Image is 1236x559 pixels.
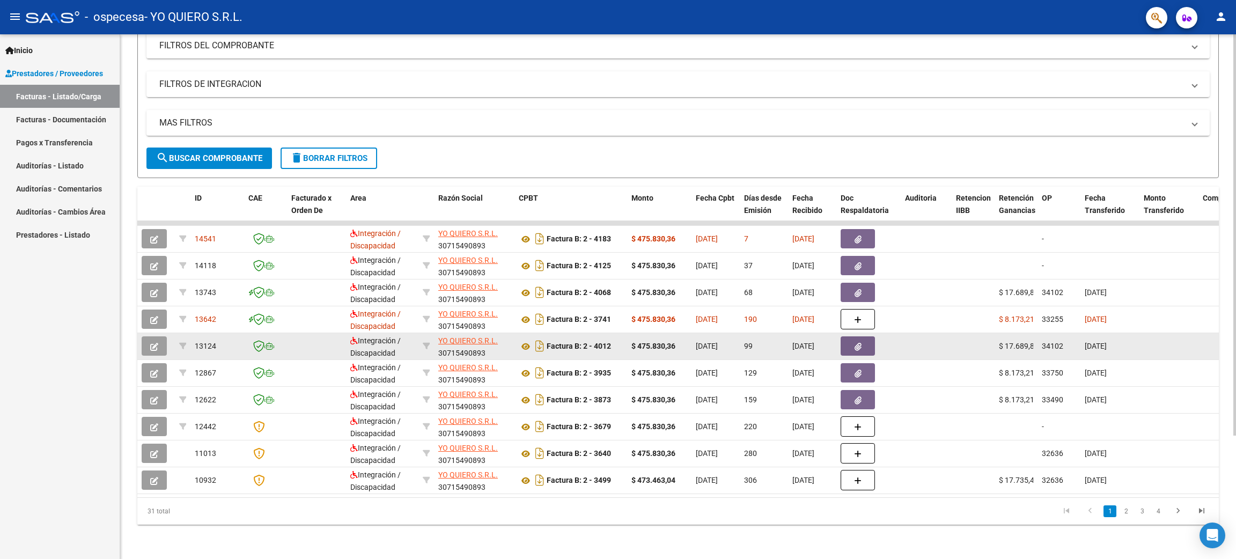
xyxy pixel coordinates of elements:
datatable-header-cell: Monto [627,187,691,234]
strong: $ 475.830,36 [631,369,675,377]
a: 2 [1120,505,1132,517]
span: 306 [744,476,757,484]
strong: $ 475.830,36 [631,449,675,458]
span: Retención Ganancias [999,194,1035,215]
strong: $ 475.830,36 [631,261,675,270]
span: Monto Transferido [1144,194,1184,215]
datatable-header-cell: Doc Respaldatoria [836,187,901,234]
span: [DATE] [1085,342,1107,350]
span: - [1042,261,1044,270]
strong: Factura B: 2 - 3741 [547,315,611,324]
a: go to first page [1056,505,1077,517]
button: Borrar Filtros [281,148,377,169]
i: Descargar documento [533,337,547,355]
strong: $ 475.830,36 [631,422,675,431]
span: YO QUIERO S.R.L. [438,310,498,318]
span: Integración / Discapacidad [350,310,401,330]
span: [DATE] [1085,476,1107,484]
li: page 2 [1118,502,1134,520]
mat-panel-title: FILTROS DEL COMPROBANTE [159,40,1184,52]
span: 68 [744,288,753,297]
span: Monto [631,194,653,202]
div: 30715490893 [438,227,510,250]
span: [DATE] [792,449,814,458]
span: - ospecesa [85,5,144,29]
span: Borrar Filtros [290,153,367,163]
a: go to last page [1191,505,1212,517]
span: Facturado x Orden De [291,194,332,215]
span: 12622 [195,395,216,404]
div: 30715490893 [438,308,510,330]
mat-expansion-panel-header: FILTROS DE INTEGRACION [146,71,1210,97]
strong: Factura B: 2 - 4183 [547,235,611,244]
strong: Factura B: 2 - 4012 [547,342,611,351]
button: Buscar Comprobante [146,148,272,169]
span: 33490 [1042,395,1063,404]
span: [DATE] [696,422,718,431]
div: 30715490893 [438,388,510,411]
datatable-header-cell: Retención Ganancias [995,187,1038,234]
span: [DATE] [1085,369,1107,377]
span: 190 [744,315,757,323]
span: Auditoria [905,194,937,202]
span: Buscar Comprobante [156,153,262,163]
span: 220 [744,422,757,431]
span: Inicio [5,45,33,56]
span: Doc Respaldatoria [841,194,889,215]
div: 30715490893 [438,362,510,384]
span: Area [350,194,366,202]
span: YO QUIERO S.R.L. [438,229,498,238]
span: [DATE] [792,342,814,350]
span: 10932 [195,476,216,484]
span: Integración / Discapacidad [350,417,401,438]
strong: Factura B: 2 - 3679 [547,423,611,431]
div: Open Intercom Messenger [1200,523,1225,548]
span: OP [1042,194,1052,202]
span: Integración / Discapacidad [350,336,401,357]
datatable-header-cell: Retencion IIBB [952,187,995,234]
span: 159 [744,395,757,404]
datatable-header-cell: Monto Transferido [1139,187,1198,234]
span: [DATE] [792,422,814,431]
a: 1 [1103,505,1116,517]
datatable-header-cell: OP [1038,187,1080,234]
datatable-header-cell: Area [346,187,418,234]
div: 30715490893 [438,335,510,357]
strong: $ 475.830,36 [631,395,675,404]
span: 99 [744,342,753,350]
datatable-header-cell: Fecha Transferido [1080,187,1139,234]
strong: Factura B: 2 - 3873 [547,396,611,404]
span: 34102 [1042,342,1063,350]
span: $ 8.173,21 [999,315,1034,323]
span: [DATE] [1085,449,1107,458]
span: $ 17.689,81 [999,288,1039,297]
span: Retencion IIBB [956,194,991,215]
span: [DATE] [696,315,718,323]
datatable-header-cell: Días desde Emisión [740,187,788,234]
datatable-header-cell: Fecha Recibido [788,187,836,234]
mat-icon: menu [9,10,21,23]
span: 33750 [1042,369,1063,377]
datatable-header-cell: Auditoria [901,187,952,234]
strong: $ 475.830,36 [631,342,675,350]
span: Integración / Discapacidad [350,390,401,411]
span: [DATE] [696,449,718,458]
div: 31 total [137,498,352,525]
span: 7 [744,234,748,243]
datatable-header-cell: CPBT [514,187,627,234]
span: [DATE] [696,234,718,243]
span: Días desde Emisión [744,194,782,215]
div: 30715490893 [438,469,510,491]
span: [DATE] [696,342,718,350]
i: Descargar documento [533,257,547,274]
datatable-header-cell: Razón Social [434,187,514,234]
span: 34102 [1042,288,1063,297]
span: [DATE] [792,369,814,377]
i: Descargar documento [533,364,547,381]
span: [DATE] [696,288,718,297]
span: $ 17.735,48 [999,476,1039,484]
span: YO QUIERO S.R.L. [438,470,498,479]
span: 14118 [195,261,216,270]
span: $ 8.173,21 [999,369,1034,377]
strong: Factura B: 2 - 3935 [547,369,611,378]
